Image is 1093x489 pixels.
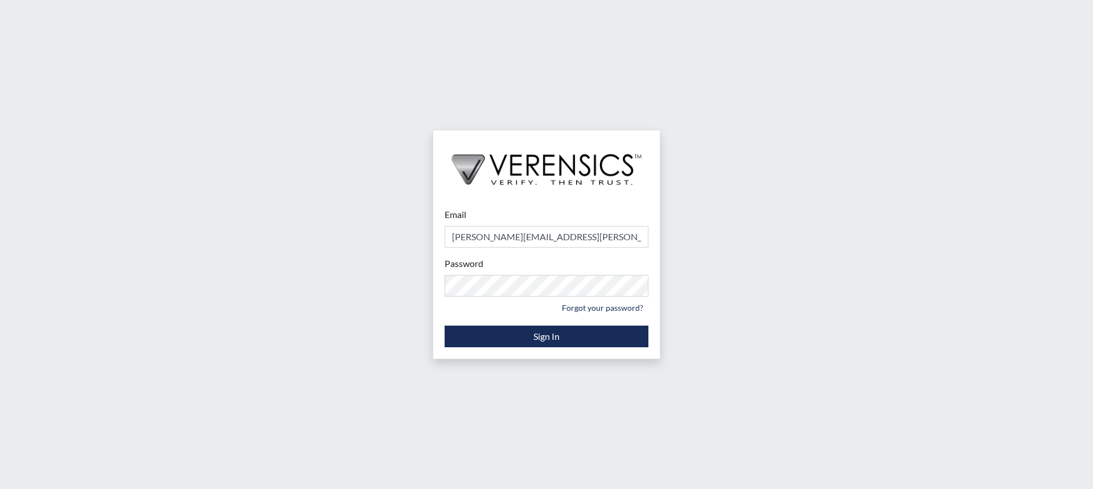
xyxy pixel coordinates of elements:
label: Password [445,257,483,270]
label: Email [445,208,466,221]
button: Sign In [445,326,648,347]
a: Forgot your password? [557,299,648,317]
img: logo-wide-black.2aad4157.png [433,130,660,196]
input: Email [445,226,648,248]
